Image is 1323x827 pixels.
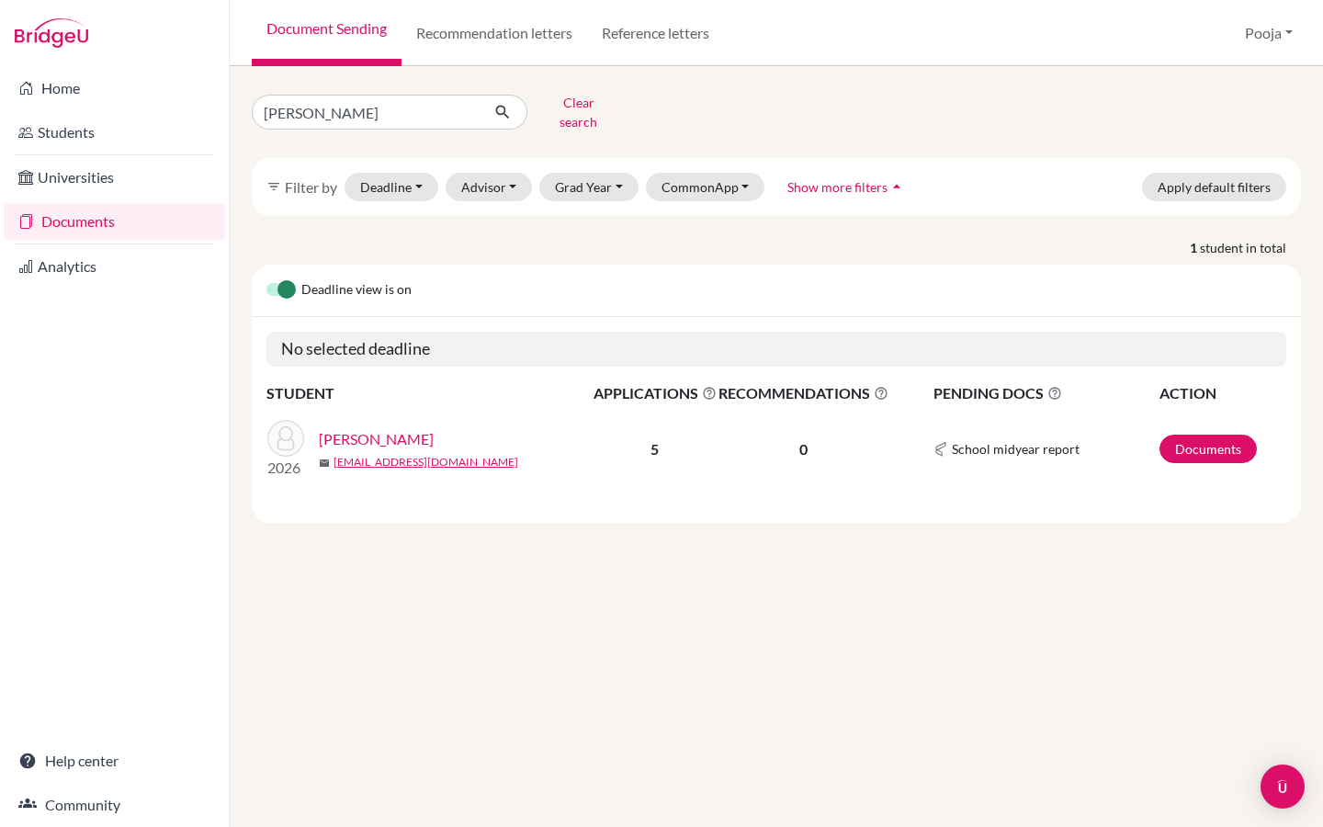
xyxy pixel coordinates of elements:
[718,382,888,404] span: RECOMMENDATIONS
[933,382,1158,404] span: PENDING DOCS
[266,332,1286,367] h5: No selected deadline
[952,439,1080,459] span: School midyear report
[4,70,225,107] a: Home
[266,381,593,405] th: STUDENT
[267,457,304,479] p: 2026
[527,88,629,136] button: Clear search
[1237,16,1301,51] button: Pooja
[4,787,225,823] a: Community
[1200,238,1301,257] span: student in total
[1261,765,1305,809] div: Open Intercom Messenger
[4,159,225,196] a: Universities
[319,428,434,450] a: [PERSON_NAME]
[718,438,888,460] p: 0
[650,440,659,458] b: 5
[15,18,88,48] img: Bridge-U
[4,203,225,240] a: Documents
[334,454,518,470] a: [EMAIL_ADDRESS][DOMAIN_NAME]
[446,173,533,201] button: Advisor
[4,742,225,779] a: Help center
[252,95,480,130] input: Find student by name...
[1190,238,1200,257] strong: 1
[933,442,948,457] img: Common App logo
[267,420,304,457] img: Fennelly, Layla
[266,179,281,194] i: filter_list
[4,114,225,151] a: Students
[345,173,438,201] button: Deadline
[1142,173,1286,201] button: Apply default filters
[301,279,412,301] span: Deadline view is on
[787,179,888,195] span: Show more filters
[539,173,639,201] button: Grad Year
[1159,381,1286,405] th: ACTION
[1159,435,1257,463] a: Documents
[319,458,330,469] span: mail
[285,178,337,196] span: Filter by
[888,177,906,196] i: arrow_drop_up
[594,382,717,404] span: APPLICATIONS
[4,248,225,285] a: Analytics
[772,173,922,201] button: Show more filtersarrow_drop_up
[646,173,765,201] button: CommonApp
